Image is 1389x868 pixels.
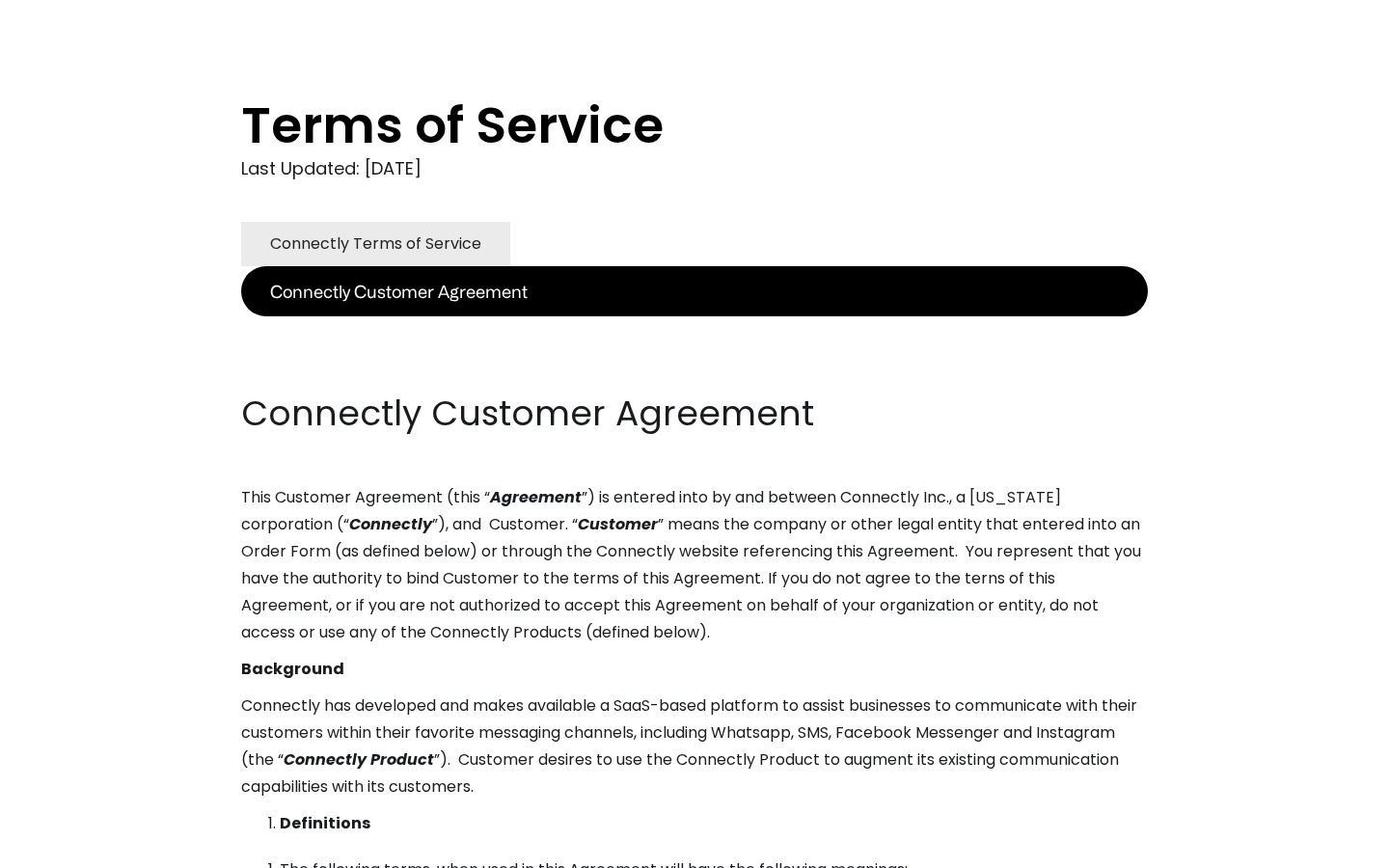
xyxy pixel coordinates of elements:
[241,353,1148,380] p: ‍
[241,316,1148,343] p: ‍
[241,692,1148,800] p: Connectly has developed and makes available a SaaS-based platform to assist businesses to communi...
[241,96,1071,154] h1: Terms of Service
[39,834,116,861] ul: Language list
[241,154,1148,183] div: Last Updated: [DATE]
[241,390,1148,438] h2: Connectly Customer Agreement
[19,832,116,861] aside: Language selected: English
[284,748,434,771] em: Connectly Product
[270,231,481,258] div: Connectly Terms of Service
[349,513,432,535] em: Connectly
[578,513,658,535] em: Customer
[490,486,582,508] em: Agreement
[241,658,344,680] strong: Background
[241,484,1148,646] p: This Customer Agreement (this “ ”) is entered into by and between Connectly Inc., a [US_STATE] co...
[270,278,528,305] div: Connectly Customer Agreement
[280,812,370,834] strong: Definitions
